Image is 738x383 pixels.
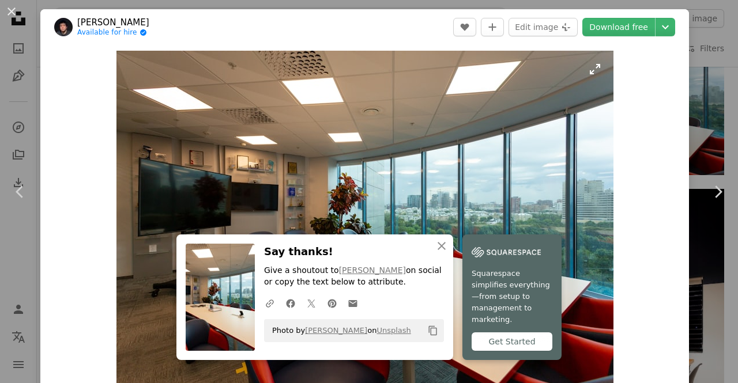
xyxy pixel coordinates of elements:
h3: Say thanks! [264,244,444,260]
button: Add to Collection [481,18,504,36]
a: Squarespace simplifies everything—from setup to management to marketing.Get Started [462,234,562,360]
a: Next [698,136,738,247]
div: Get Started [472,332,552,351]
a: Share over email [342,291,363,314]
button: Choose download size [656,18,675,36]
span: Squarespace simplifies everything—from setup to management to marketing. [472,268,552,325]
a: Unsplash [376,326,411,335]
a: [PERSON_NAME] [305,326,367,335]
a: [PERSON_NAME] [339,266,406,275]
img: file-1747939142011-51e5cc87e3c9 [472,244,541,261]
button: Like [453,18,476,36]
a: [PERSON_NAME] [77,17,149,28]
a: Download free [582,18,655,36]
span: Photo by on [266,321,411,340]
button: Edit image [509,18,578,36]
a: Share on Pinterest [322,291,342,314]
p: Give a shoutout to on social or copy the text below to attribute. [264,265,444,288]
a: Share on Twitter [301,291,322,314]
a: Share on Facebook [280,291,301,314]
button: Copy to clipboard [423,321,443,340]
img: Go to Petr Magera's profile [54,18,73,36]
a: Available for hire [77,28,149,37]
